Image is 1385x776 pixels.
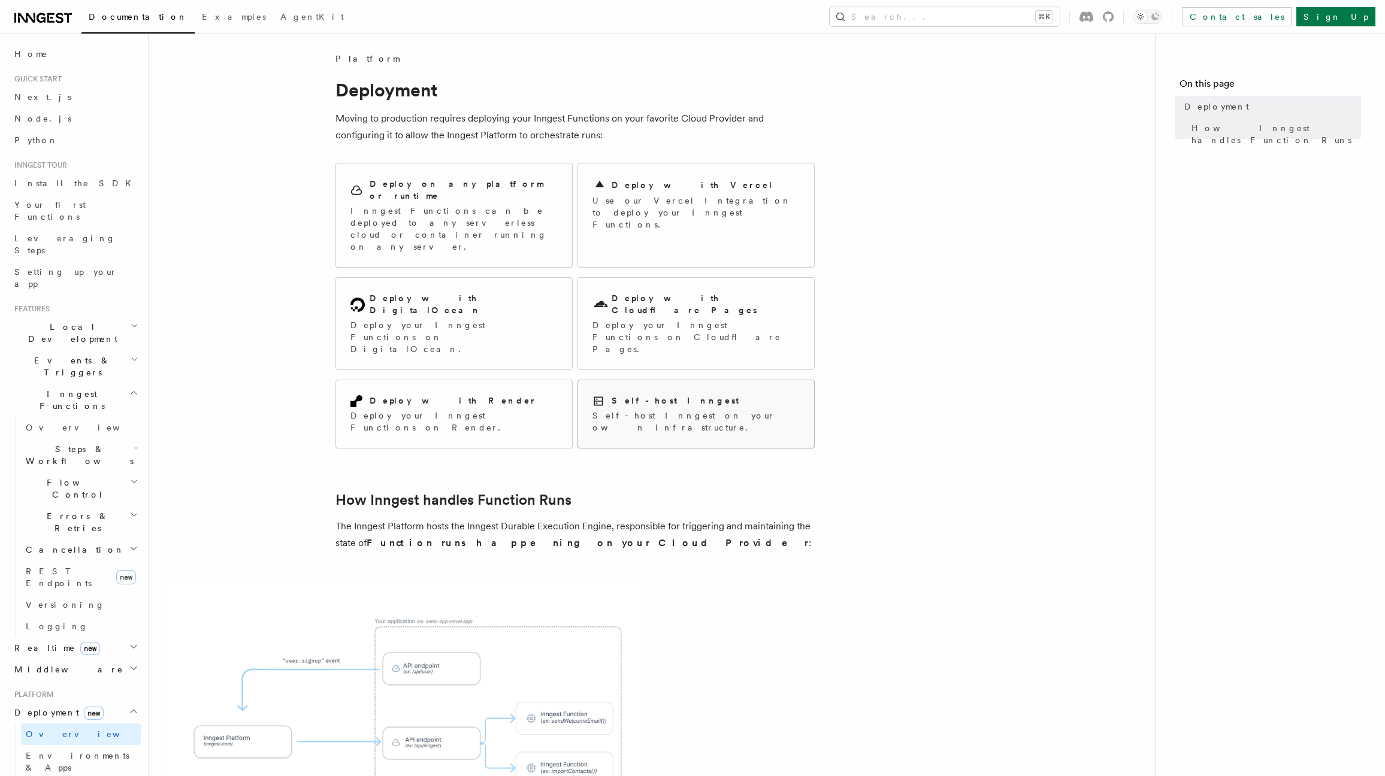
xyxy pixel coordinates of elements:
p: Deploy your Inngest Functions on DigitalOcean. [350,319,558,355]
h2: Deploy with Cloudflare Pages [612,292,800,316]
button: Search...⌘K [830,7,1060,26]
button: Cancellation [21,539,141,560]
a: Documentation [81,4,195,34]
a: Leveraging Steps [10,228,141,261]
a: Python [10,129,141,151]
span: Logging [26,622,88,631]
span: new [84,707,104,720]
span: Overview [26,423,149,432]
a: Deploy with Cloudflare PagesDeploy your Inngest Functions on Cloudflare Pages. [577,277,815,370]
span: Flow Control [21,477,130,501]
h2: Deploy with DigitalOcean [370,292,558,316]
a: Overview [21,417,141,438]
span: new [116,570,136,584]
h1: Deployment [335,79,815,101]
span: new [80,642,100,655]
span: Realtime [10,642,100,654]
a: Logging [21,616,141,637]
span: Home [14,48,48,60]
button: Middleware [10,659,141,680]
a: REST Endpointsnew [21,560,141,594]
span: Overview [26,729,149,739]
h4: On this page [1180,77,1361,96]
button: Steps & Workflows [21,438,141,472]
span: Inngest Functions [10,388,129,412]
h2: Self-host Inngest [612,395,739,407]
span: Leveraging Steps [14,234,116,255]
h2: Deploy on any platform or runtime [370,178,558,202]
span: Your first Functions [14,200,86,222]
span: Setting up your app [14,267,117,289]
span: Middleware [10,663,123,675]
span: Inngest tour [10,160,67,170]
button: Errors & Retries [21,505,141,539]
p: Deploy your Inngest Functions on Cloudflare Pages. [592,319,800,355]
span: Local Development [10,321,131,345]
p: Deploy your Inngest Functions on Render. [350,410,558,434]
a: Deploy with DigitalOceanDeploy your Inngest Functions on DigitalOcean. [335,277,573,370]
span: Documentation [89,12,188,22]
button: Flow Control [21,472,141,505]
p: Inngest Functions can be deployed to any serverless cloud or container running on any server. [350,205,558,253]
button: Realtimenew [10,637,141,659]
p: Self-host Inngest on your own infrastructure. [592,410,800,434]
a: Deployment [1180,96,1361,117]
h2: Deploy with Vercel [612,179,773,191]
kbd: ⌘K [1036,11,1053,23]
span: Platform [335,53,399,65]
a: Deploy with VercelUse our Vercel Integration to deploy your Inngest Functions. [577,163,815,268]
span: Features [10,304,50,314]
a: Node.js [10,108,141,129]
span: REST Endpoints [26,566,92,588]
button: Toggle dark mode [1133,10,1162,24]
h2: Deploy with Render [370,395,537,407]
a: Deploy on any platform or runtimeInngest Functions can be deployed to any serverless cloud or con... [335,163,573,268]
a: Self-host InngestSelf-host Inngest on your own infrastructure. [577,380,815,448]
span: Install the SDK [14,178,138,188]
a: Overview [21,723,141,745]
a: How Inngest handles Function Runs [335,492,571,508]
p: Use our Vercel Integration to deploy your Inngest Functions. [592,195,800,231]
span: Cancellation [21,544,125,556]
button: Deploymentnew [10,702,141,723]
p: The Inngest Platform hosts the Inngest Durable Execution Engine, responsible for triggering and m... [335,518,815,551]
a: Examples [195,4,273,32]
span: AgentKit [280,12,344,22]
span: How Inngest handles Function Runs [1192,122,1361,146]
button: Events & Triggers [10,350,141,383]
span: Versioning [26,600,105,610]
span: Steps & Workflows [21,443,134,467]
a: How Inngest handles Function Runs [1187,117,1361,151]
a: Sign Up [1296,7,1375,26]
button: Local Development [10,316,141,350]
a: Next.js [10,86,141,108]
a: Setting up your app [10,261,141,295]
span: Examples [202,12,266,22]
a: Deploy with RenderDeploy your Inngest Functions on Render. [335,380,573,448]
span: Events & Triggers [10,354,131,378]
a: Install the SDK [10,172,141,194]
span: Platform [10,690,54,699]
span: Node.js [14,114,71,123]
span: Python [14,135,58,145]
strong: Function runs happening on your Cloud Provider [367,537,809,548]
a: Home [10,43,141,65]
div: Inngest Functions [10,417,141,637]
span: Deployment [10,707,104,719]
p: Moving to production requires deploying your Inngest Functions on your favorite Cloud Provider an... [335,110,815,144]
button: Inngest Functions [10,383,141,417]
a: Contact sales [1182,7,1292,26]
span: Environments & Apps [26,751,129,772]
a: AgentKit [273,4,351,32]
a: Versioning [21,594,141,616]
span: Deployment [1184,101,1249,113]
span: Next.js [14,92,71,102]
span: Errors & Retries [21,510,130,534]
svg: Cloudflare [592,296,609,313]
span: Quick start [10,74,62,84]
a: Your first Functions [10,194,141,228]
